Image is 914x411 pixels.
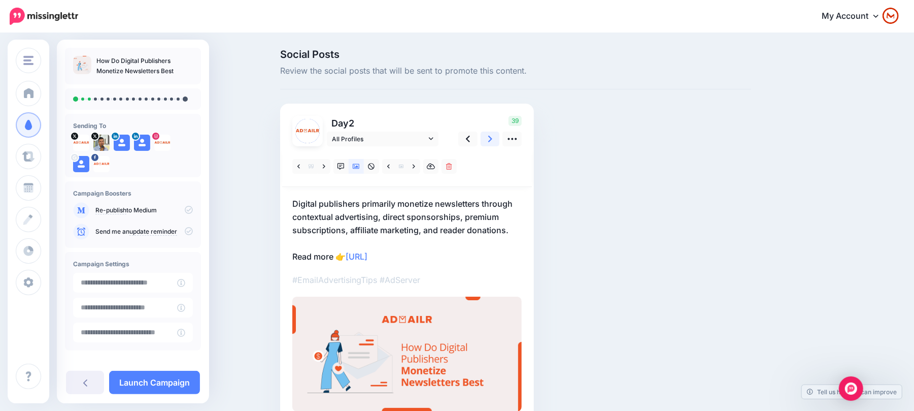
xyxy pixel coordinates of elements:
a: update reminder [129,228,177,236]
img: 443715595_3912504062340777_2290273208673023050_n-bsa146965.jpg [154,135,171,151]
img: user_default_image.png [134,135,150,151]
h4: Campaign Settings [73,260,193,268]
img: 306269324_128070373308284_3359994576676320946_n-bsa146964.png [93,156,110,172]
h4: Sending To [73,122,193,130]
img: 5T2vCaaP-27537.jpg [93,135,110,151]
span: Social Posts [280,49,751,59]
h4: Campaign Boosters [73,189,193,197]
img: menu.png [23,56,33,65]
span: All Profiles [332,134,426,144]
p: Send me an [95,227,193,236]
p: #EmailAdvertisingTips #AdServer [292,273,522,287]
a: My Account [811,4,899,29]
a: [URL] [346,251,367,262]
img: 443715595_3912504062340777_2290273208673023050_n-bsa146965.jpg [295,119,320,143]
span: 39 [509,116,522,126]
a: All Profiles [327,132,438,146]
p: Day [327,116,440,131]
a: Re-publish [95,206,126,214]
span: 2 [349,118,354,129]
img: user_default_image.png [73,156,89,172]
img: Missinglettr [10,8,78,25]
a: Tell us how we can improve [802,385,902,399]
div: Open Intercom Messenger [839,376,863,401]
p: Digital publishers primarily monetize newsletters through contextual advertising, direct sponsors... [292,197,522,263]
p: to Medium [95,206,193,215]
img: ef354d3bbd93756dcc8a291a3e7d0d4b_thumb.jpg [73,56,91,74]
span: Review the social posts that will be sent to promote this content. [280,65,751,78]
p: How Do Digital Publishers Monetize Newsletters Best [96,56,193,76]
img: FffRtHk9-27594.jpg [73,135,89,151]
img: user_default_image.png [114,135,130,151]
